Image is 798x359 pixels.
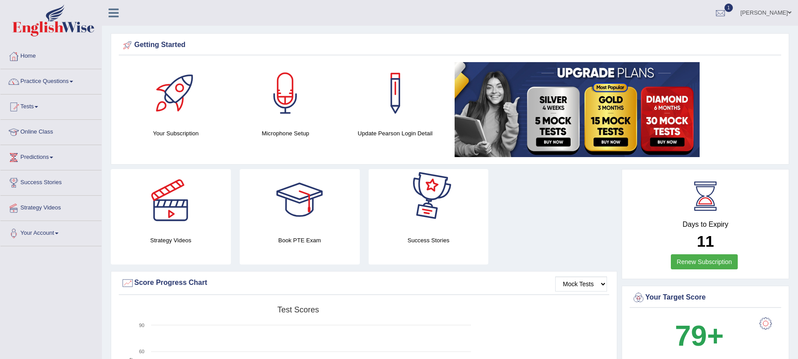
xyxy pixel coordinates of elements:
h4: Days to Expiry [632,221,779,229]
h4: Microphone Setup [235,129,336,138]
tspan: Test scores [277,305,319,314]
a: Tests [0,95,101,117]
a: Success Stories [0,170,101,193]
a: Online Class [0,120,101,142]
a: Home [0,44,101,66]
div: Your Target Score [632,291,779,304]
text: 90 [139,323,144,328]
h4: Book PTE Exam [240,236,360,245]
a: Practice Questions [0,69,101,91]
h4: Success Stories [369,236,489,245]
h4: Update Pearson Login Detail [345,129,446,138]
img: small5.jpg [455,62,700,157]
a: Strategy Videos [0,196,101,218]
text: 60 [139,349,144,354]
h4: Your Subscription [125,129,226,138]
h4: Strategy Videos [111,236,231,245]
a: Predictions [0,145,101,167]
div: Score Progress Chart [121,276,607,290]
a: Your Account [0,221,101,243]
div: Getting Started [121,39,779,52]
b: 11 [697,233,714,250]
span: 1 [724,4,733,12]
a: Renew Subscription [671,254,738,269]
b: 79+ [675,320,724,352]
